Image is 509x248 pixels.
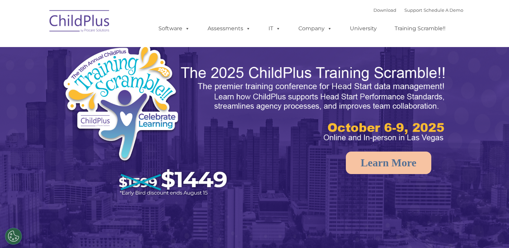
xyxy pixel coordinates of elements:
[343,22,384,35] a: University
[152,22,196,35] a: Software
[262,22,287,35] a: IT
[388,22,452,35] a: Training Scramble!!
[424,7,463,13] a: Schedule A Demo
[292,22,339,35] a: Company
[46,5,113,39] img: ChildPlus by Procare Solutions
[201,22,257,35] a: Assessments
[373,7,463,13] font: |
[346,152,431,174] a: Learn More
[404,7,422,13] a: Support
[373,7,396,13] a: Download
[5,228,22,245] button: Cookies Settings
